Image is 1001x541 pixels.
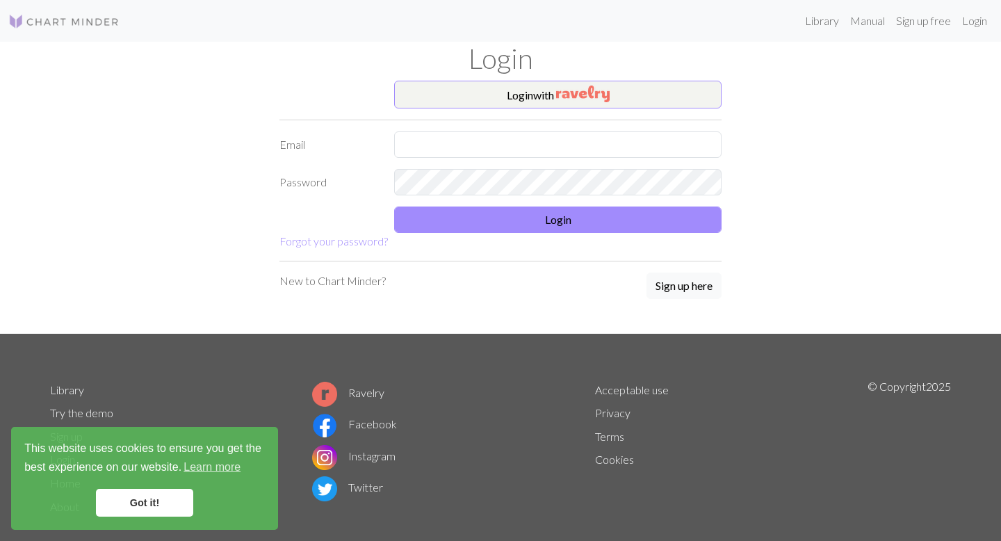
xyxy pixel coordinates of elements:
[394,81,722,108] button: Loginwith
[50,406,113,419] a: Try the demo
[271,169,386,195] label: Password
[595,453,634,466] a: Cookies
[50,383,84,396] a: Library
[394,207,722,233] button: Login
[11,427,278,530] div: cookieconsent
[646,273,722,300] a: Sign up here
[845,7,890,35] a: Manual
[42,42,959,75] h1: Login
[799,7,845,35] a: Library
[957,7,993,35] a: Login
[646,273,722,299] button: Sign up here
[312,382,337,407] img: Ravelry logo
[312,476,337,501] img: Twitter logo
[8,13,120,30] img: Logo
[279,234,388,248] a: Forgot your password?
[279,273,386,289] p: New to Chart Minder?
[556,86,610,102] img: Ravelry
[595,406,630,419] a: Privacy
[312,386,384,399] a: Ravelry
[312,413,337,438] img: Facebook logo
[181,457,243,478] a: learn more about cookies
[595,430,624,443] a: Terms
[868,378,951,519] p: © Copyright 2025
[595,383,669,396] a: Acceptable use
[312,417,397,430] a: Facebook
[890,7,957,35] a: Sign up free
[312,481,383,494] a: Twitter
[96,489,193,517] a: dismiss cookie message
[312,449,396,462] a: Instagram
[271,131,386,158] label: Email
[312,445,337,470] img: Instagram logo
[24,440,265,478] span: This website uses cookies to ensure you get the best experience on our website.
